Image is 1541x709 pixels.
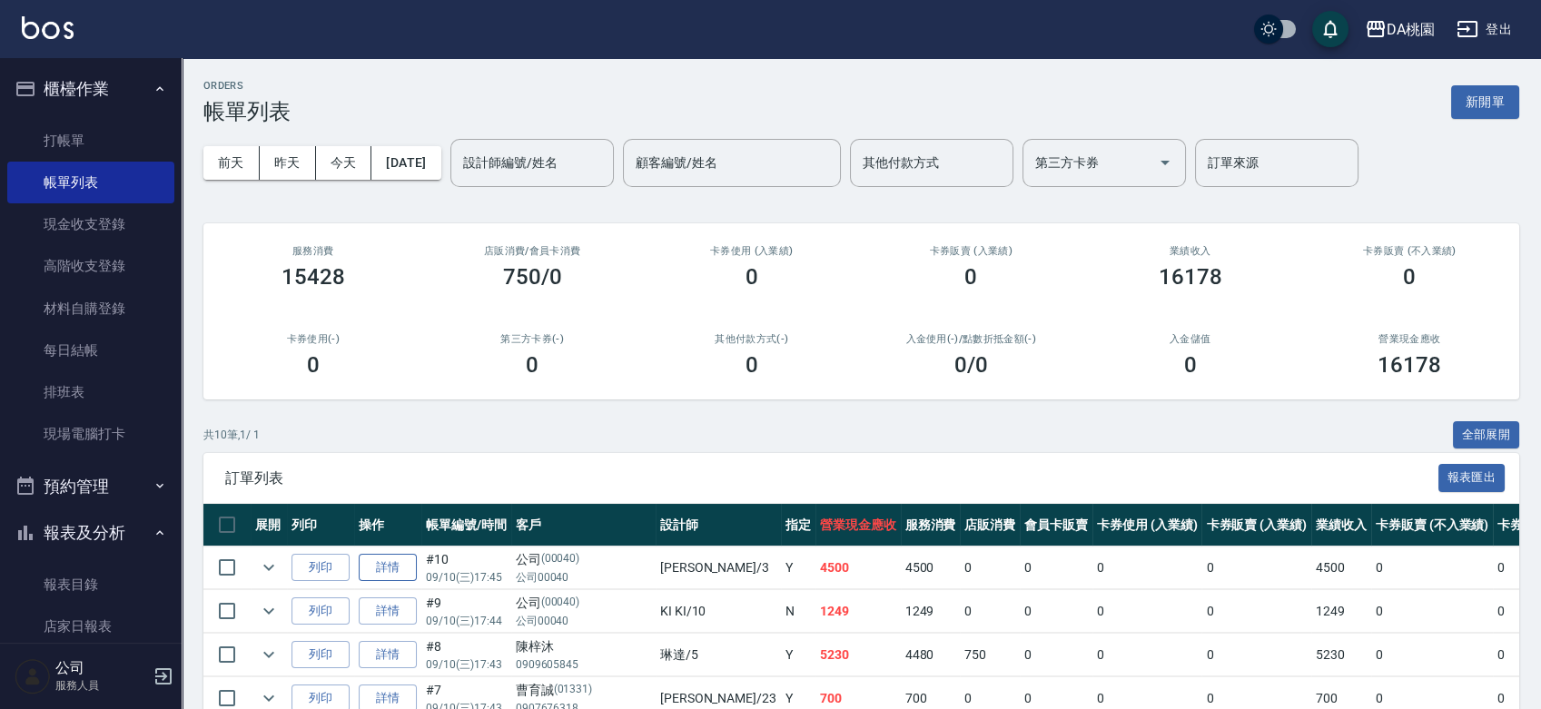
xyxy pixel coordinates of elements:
a: 排班表 [7,371,174,413]
td: 0 [960,547,1020,589]
th: 店販消費 [960,504,1020,547]
div: 公司 [516,594,651,613]
a: 詳情 [359,597,417,625]
a: 打帳單 [7,120,174,162]
th: 帳單編號/時間 [421,504,511,547]
img: Logo [22,16,74,39]
p: 09/10 (三) 17:43 [426,656,507,673]
h3: 15428 [282,264,345,290]
a: 詳情 [359,641,417,669]
h2: ORDERS [203,80,291,92]
button: 登出 [1449,13,1519,46]
h2: 入金使用(-) /點數折抵金額(-) [884,333,1060,345]
h2: 店販消費 /會員卡消費 [445,245,621,257]
button: save [1312,11,1348,47]
a: 報表匯出 [1438,468,1506,486]
td: 0 [1020,590,1092,633]
td: 5230 [815,634,901,676]
td: 4500 [815,547,901,589]
th: 卡券販賣 (不入業績) [1371,504,1493,547]
th: 業績收入 [1311,504,1371,547]
button: 列印 [291,554,350,582]
h3: 0 [746,352,758,378]
a: 新開單 [1451,93,1519,110]
a: 材料自購登錄 [7,288,174,330]
th: 卡券販賣 (入業績) [1201,504,1311,547]
td: 0 [1371,547,1493,589]
p: (00040) [541,594,580,613]
td: 0 [1092,590,1202,633]
h2: 第三方卡券(-) [445,333,621,345]
a: 店家日報表 [7,606,174,647]
h3: 16178 [1159,264,1222,290]
p: (01331) [554,681,593,700]
h3: 服務消費 [225,245,401,257]
h3: 0 [307,352,320,378]
button: 全部展開 [1453,421,1520,449]
h2: 卡券使用 (入業績) [664,245,840,257]
h2: 業績收入 [1102,245,1279,257]
h3: 0 [746,264,758,290]
td: [PERSON_NAME] /3 [656,547,781,589]
p: 09/10 (三) 17:44 [426,613,507,629]
td: 0 [1201,634,1311,676]
th: 列印 [287,504,354,547]
h2: 入金儲值 [1102,333,1279,345]
td: #10 [421,547,511,589]
h3: 0 [1184,352,1197,378]
button: 預約管理 [7,463,174,510]
th: 營業現金應收 [815,504,901,547]
td: 0 [1201,547,1311,589]
h3: 16178 [1378,352,1441,378]
td: 0 [1371,590,1493,633]
p: 共 10 筆, 1 / 1 [203,427,260,443]
h3: 0 [964,264,977,290]
p: 公司00040 [516,613,651,629]
a: 詳情 [359,554,417,582]
p: 09/10 (三) 17:45 [426,569,507,586]
td: 0 [1020,634,1092,676]
button: 前天 [203,146,260,180]
button: DA桃園 [1358,11,1442,48]
td: 1249 [1311,590,1371,633]
td: 0 [960,590,1020,633]
a: 現金收支登錄 [7,203,174,245]
h2: 卡券販賣 (不入業績) [1322,245,1498,257]
a: 報表目錄 [7,564,174,606]
h3: 帳單列表 [203,99,291,124]
p: 0909605845 [516,656,651,673]
td: Y [781,547,815,589]
th: 指定 [781,504,815,547]
td: 0 [1092,634,1202,676]
button: 報表匯出 [1438,464,1506,492]
p: (00040) [541,550,580,569]
img: Person [15,658,51,694]
button: Open [1151,148,1180,177]
h3: 750/0 [503,264,562,290]
td: 1249 [815,590,901,633]
p: 公司00040 [516,569,651,586]
a: 高階收支登錄 [7,245,174,287]
button: 櫃檯作業 [7,65,174,113]
td: 琳達 /5 [656,634,781,676]
a: 帳單列表 [7,162,174,203]
button: 報表及分析 [7,509,174,556]
h2: 其他付款方式(-) [664,333,840,345]
td: 5230 [1311,634,1371,676]
th: 卡券使用 (入業績) [1092,504,1202,547]
th: 設計師 [656,504,781,547]
button: 新開單 [1451,85,1519,119]
div: 曹育誠 [516,681,651,700]
td: 0 [1020,547,1092,589]
td: KI KI /10 [656,590,781,633]
td: 1249 [901,590,961,633]
div: DA桃園 [1387,18,1435,41]
th: 服務消費 [901,504,961,547]
button: expand row [255,641,282,668]
td: 0 [1092,547,1202,589]
button: 列印 [291,641,350,669]
p: 服務人員 [55,677,148,694]
td: 0 [1201,590,1311,633]
th: 展開 [251,504,287,547]
th: 客戶 [511,504,656,547]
